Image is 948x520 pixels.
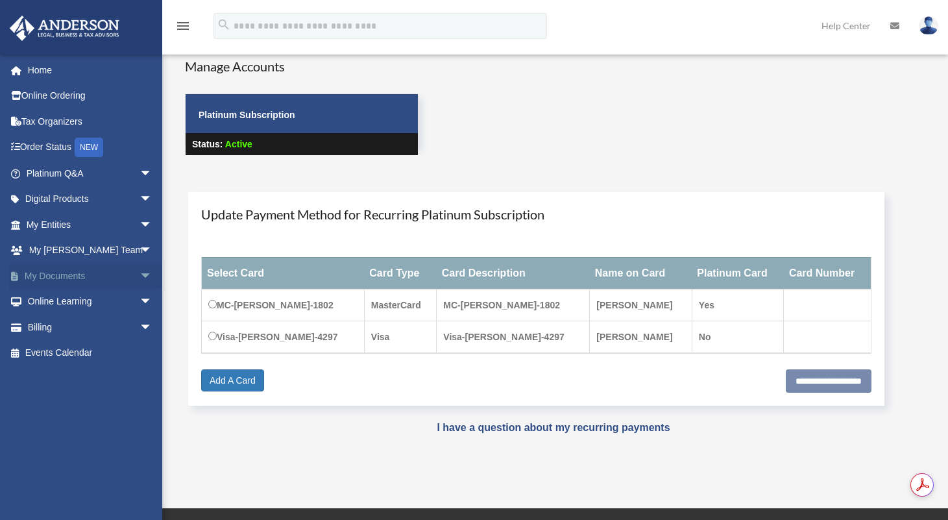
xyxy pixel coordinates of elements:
a: Add A Card [201,369,264,391]
span: arrow_drop_down [140,186,165,213]
td: MC-[PERSON_NAME]-1802 [202,289,365,321]
a: I have a question about my recurring payments [437,422,670,433]
strong: Platinum Subscription [199,110,295,120]
td: Visa-[PERSON_NAME]-4297 [437,321,590,353]
td: Visa-[PERSON_NAME]-4297 [202,321,365,353]
a: Platinum Q&Aarrow_drop_down [9,160,172,186]
th: Card Type [364,257,437,289]
td: No [692,321,784,353]
span: arrow_drop_down [140,289,165,316]
th: Card Description [437,257,590,289]
a: Billingarrow_drop_down [9,314,172,340]
a: My [PERSON_NAME] Teamarrow_drop_down [9,238,172,264]
a: Order StatusNEW [9,134,172,161]
i: menu [175,18,191,34]
span: arrow_drop_down [140,314,165,341]
img: User Pic [919,16,938,35]
a: Digital Productsarrow_drop_down [9,186,172,212]
a: My Entitiesarrow_drop_down [9,212,172,238]
td: [PERSON_NAME] [590,289,692,321]
span: Active [225,139,252,149]
th: Select Card [202,257,365,289]
th: Name on Card [590,257,692,289]
a: Tax Organizers [9,108,172,134]
h4: Update Payment Method for Recurring Platinum Subscription [201,205,871,223]
span: arrow_drop_down [140,212,165,238]
th: Platinum Card [692,257,784,289]
strong: Status: [192,139,223,149]
h4: Manage Accounts [185,57,419,75]
a: Online Ordering [9,83,172,109]
td: [PERSON_NAME] [590,321,692,353]
td: Visa [364,321,437,353]
i: search [217,18,231,32]
td: MC-[PERSON_NAME]-1802 [437,289,590,321]
th: Card Number [784,257,871,289]
a: Online Learningarrow_drop_down [9,289,172,315]
span: arrow_drop_down [140,263,165,290]
a: Home [9,57,172,83]
a: Events Calendar [9,340,172,366]
a: My Documentsarrow_drop_down [9,263,172,289]
span: arrow_drop_down [140,238,165,264]
img: Anderson Advisors Platinum Portal [6,16,123,41]
a: menu [175,23,191,34]
div: NEW [75,138,103,157]
td: MasterCard [364,289,437,321]
td: Yes [692,289,784,321]
span: arrow_drop_down [140,160,165,187]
